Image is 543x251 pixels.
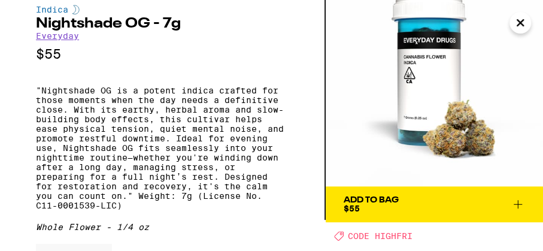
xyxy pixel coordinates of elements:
[326,186,543,222] button: Add To Bag$55
[344,196,399,204] div: Add To Bag
[36,31,79,41] a: Everyday
[72,5,80,14] img: indicaColor.svg
[348,231,412,241] span: CODE HIGHFRI
[36,47,289,62] p: $55
[36,17,289,31] h2: Nightshade OG - 7g
[36,222,289,232] div: Whole Flower - 1/4 oz
[7,8,86,18] span: Hi. Need any help?
[36,86,289,210] p: "Nightshade OG is a potent indica crafted for those moments when the day needs a definitive close...
[344,204,360,213] span: $55
[509,12,531,34] button: Close
[36,5,289,14] div: Indica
